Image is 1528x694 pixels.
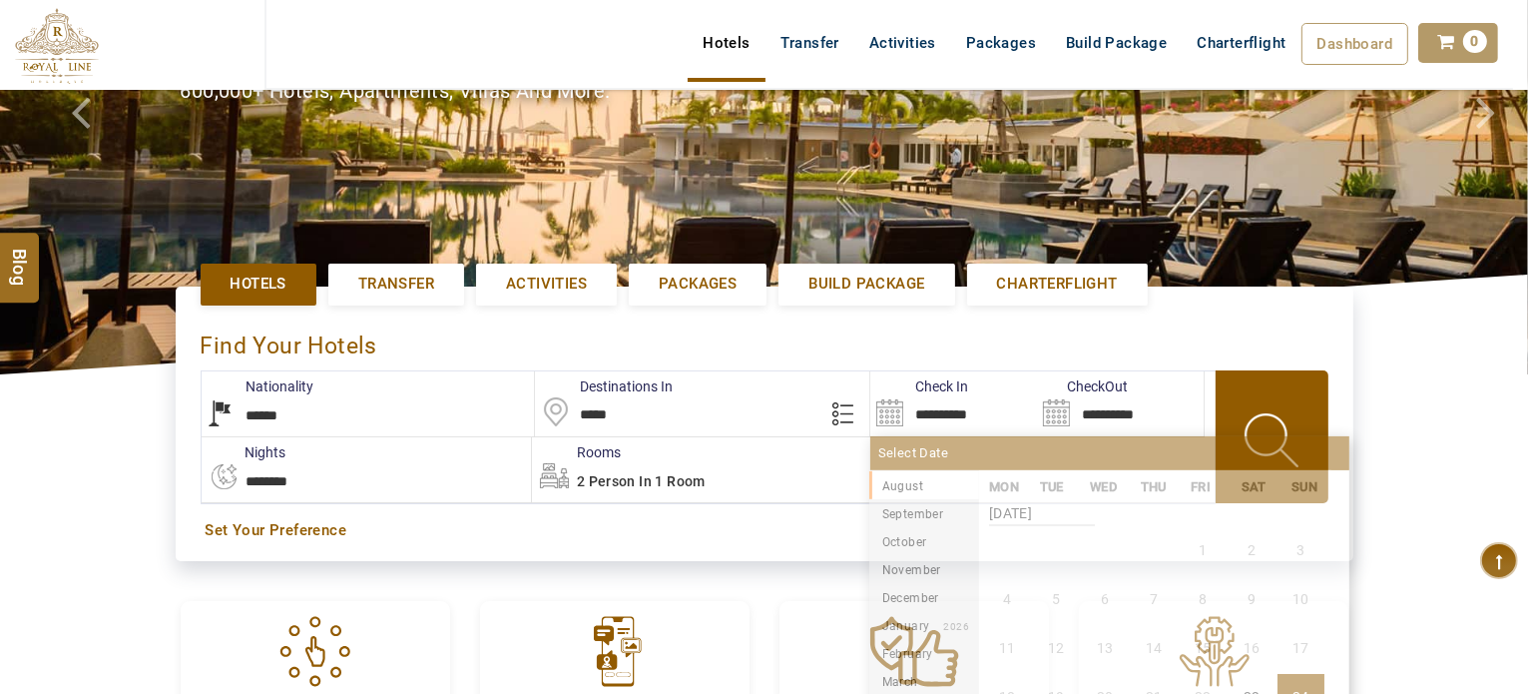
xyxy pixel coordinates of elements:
label: Nationality [202,376,314,396]
a: Build Package [778,264,954,305]
li: WED [1080,476,1131,497]
span: Activities [506,274,587,295]
li: December [869,583,979,611]
li: TUE [1029,476,1080,497]
span: 0 [1463,30,1487,53]
a: 0 [1418,23,1498,63]
a: Activities [854,23,951,63]
li: FRI [1181,476,1232,497]
a: Hotels [201,264,316,305]
label: CheckOut [1037,376,1128,396]
a: Transfer [328,264,464,305]
a: Charterflight [967,264,1148,305]
li: February [869,639,979,667]
strong: [DATE] [989,490,1095,526]
li: MON [979,476,1030,497]
span: Transfer [358,274,434,295]
span: 2 Person in 1 Room [577,473,706,489]
a: Packages [951,23,1051,63]
li: SUN [1281,476,1332,497]
a: Activities [476,264,617,305]
a: Charterflight [1182,23,1300,63]
span: Charterflight [1197,34,1285,52]
li: October [869,527,979,555]
span: Hotels [231,274,286,295]
span: Blog [7,249,33,266]
span: Packages [659,274,737,295]
li: January [869,611,979,639]
img: The Royal Line Holidays [15,8,99,84]
a: Set Your Preference [206,520,1323,541]
div: Find Your Hotels [201,312,1328,370]
span: Dashboard [1317,35,1393,53]
li: November [869,555,979,583]
li: August [869,471,979,499]
span: Charterflight [997,274,1118,295]
li: September [869,499,979,527]
label: Destinations In [535,376,673,396]
div: Select Date [870,436,1349,470]
small: 2025 [923,481,1063,492]
span: Build Package [808,274,924,295]
input: Search [1037,371,1204,436]
label: Check In [870,376,968,396]
li: SAT [1231,476,1281,497]
label: Rooms [532,442,621,462]
a: Build Package [1051,23,1182,63]
input: Search [870,371,1037,436]
a: Transfer [765,23,854,63]
a: Hotels [688,23,764,63]
small: 2026 [930,621,970,632]
li: THU [1130,476,1181,497]
a: Packages [629,264,766,305]
label: nights [201,442,286,462]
